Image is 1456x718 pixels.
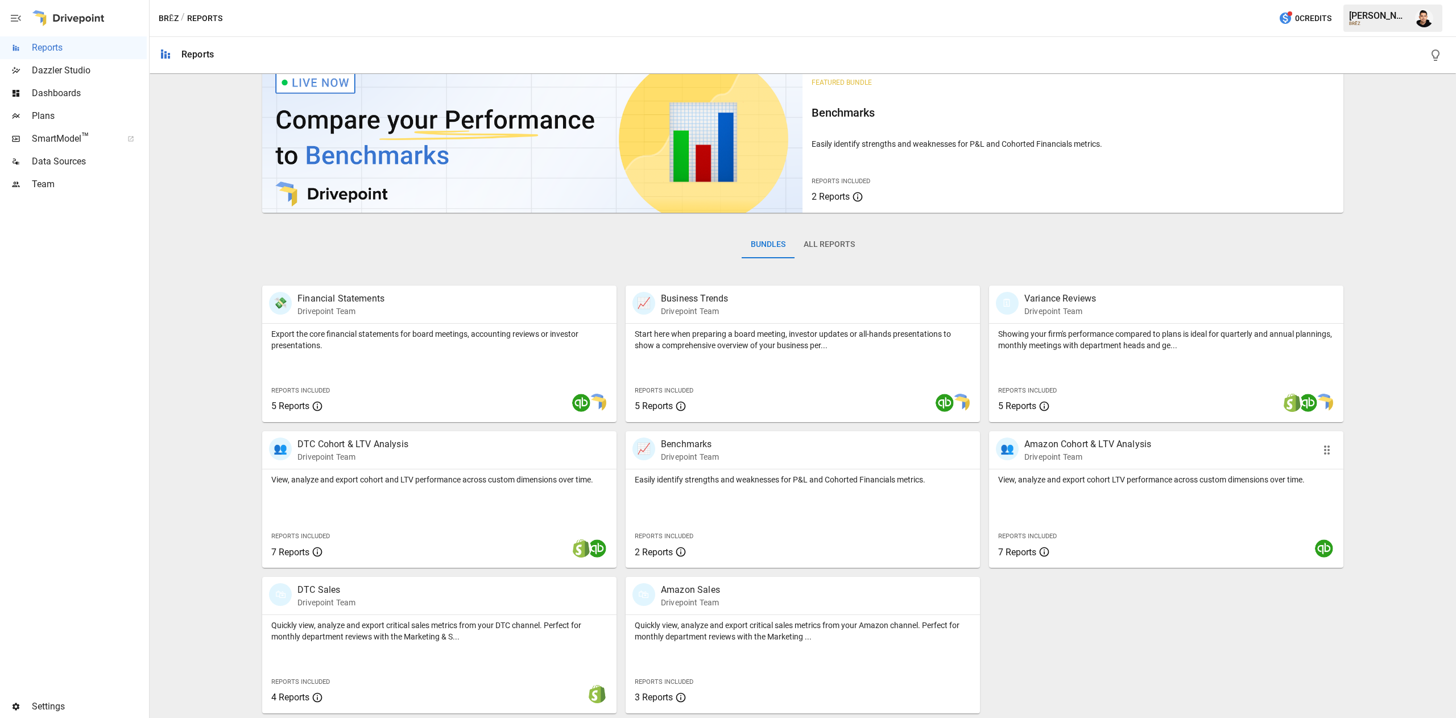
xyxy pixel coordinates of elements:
[998,547,1036,558] span: 7 Reports
[998,387,1057,394] span: Reports Included
[635,692,673,703] span: 3 Reports
[262,65,803,213] img: video thumbnail
[952,394,970,412] img: smart model
[1315,539,1333,558] img: quickbooks
[271,692,309,703] span: 4 Reports
[635,474,971,485] p: Easily identify strengths and weaknesses for P&L and Cohorted Financials metrics.
[812,191,850,202] span: 2 Reports
[812,178,870,185] span: Reports Included
[1024,292,1096,306] p: Variance Reviews
[635,620,971,642] p: Quickly view, analyze and export critical sales metrics from your Amazon channel. Perfect for mon...
[996,438,1019,460] div: 👥
[632,292,655,315] div: 📈
[32,64,147,77] span: Dazzler Studio
[998,533,1057,540] span: Reports Included
[81,130,89,145] span: ™
[795,231,864,258] button: All Reports
[297,583,355,597] p: DTC Sales
[1349,21,1408,26] div: BRĒZ
[271,328,607,351] p: Export the core financial statements for board meetings, accounting reviews or investor presentat...
[1274,8,1336,29] button: 0Credits
[271,401,309,411] span: 5 Reports
[1299,394,1317,412] img: quickbooks
[271,620,607,642] p: Quickly view, analyze and export critical sales metrics from your DTC channel. Perfect for monthl...
[812,104,1334,122] h6: Benchmarks
[297,292,384,306] p: Financial Statements
[998,401,1036,411] span: 5 Reports
[271,533,330,540] span: Reports Included
[1024,451,1151,463] p: Drivepoint Team
[32,86,147,100] span: Dashboards
[936,394,954,412] img: quickbooks
[1024,438,1151,451] p: Amazon Cohort & LTV Analysis
[661,438,719,451] p: Benchmarks
[297,306,384,317] p: Drivepoint Team
[635,401,673,411] span: 5 Reports
[181,49,214,60] div: Reports
[661,292,728,306] p: Business Trends
[1295,11,1331,26] span: 0 Credits
[998,328,1334,351] p: Showing your firm's performance compared to plans is ideal for quarterly and annual plannings, mo...
[635,387,693,394] span: Reports Included
[1415,9,1433,27] img: Francisco Sanchez
[269,438,292,460] div: 👥
[812,138,1334,150] p: Easily identify strengths and weaknesses for P&L and Cohorted Financials metrics.
[297,597,355,608] p: Drivepoint Team
[32,155,147,168] span: Data Sources
[588,685,606,703] img: shopify
[588,539,606,558] img: quickbooks
[588,394,606,412] img: smart model
[1283,394,1301,412] img: shopify
[32,41,147,55] span: Reports
[32,700,147,713] span: Settings
[269,292,292,315] div: 💸
[635,678,693,686] span: Reports Included
[998,474,1334,485] p: View, analyze and export cohort LTV performance across custom dimensions over time.
[635,533,693,540] span: Reports Included
[271,547,309,558] span: 7 Reports
[269,583,292,606] div: 🛍
[632,438,655,460] div: 📈
[1315,394,1333,412] img: smart model
[1408,2,1440,34] button: Francisco Sanchez
[661,597,720,608] p: Drivepoint Team
[996,292,1019,315] div: 🗓
[812,79,872,86] span: Featured Bundle
[635,547,673,558] span: 2 Reports
[297,438,408,451] p: DTC Cohort & LTV Analysis
[572,539,590,558] img: shopify
[572,394,590,412] img: quickbooks
[661,583,720,597] p: Amazon Sales
[32,178,147,191] span: Team
[32,132,115,146] span: SmartModel
[181,11,185,26] div: /
[661,306,728,317] p: Drivepoint Team
[297,451,408,463] p: Drivepoint Team
[635,328,971,351] p: Start here when preparing a board meeting, investor updates or all-hands presentations to show a ...
[159,11,179,26] button: BRĒZ
[1349,10,1408,21] div: [PERSON_NAME]
[271,678,330,686] span: Reports Included
[32,109,147,123] span: Plans
[271,474,607,485] p: View, analyze and export cohort and LTV performance across custom dimensions over time.
[661,451,719,463] p: Drivepoint Team
[271,387,330,394] span: Reports Included
[1024,306,1096,317] p: Drivepoint Team
[632,583,655,606] div: 🛍
[742,231,795,258] button: Bundles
